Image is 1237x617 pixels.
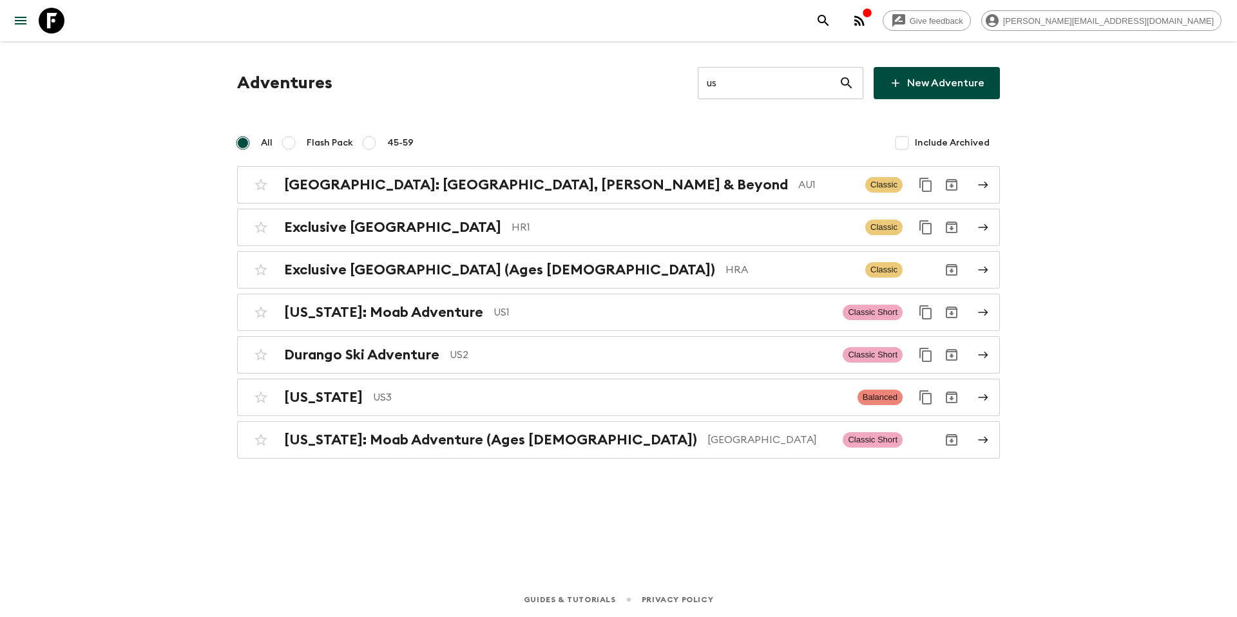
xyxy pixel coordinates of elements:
[883,10,971,31] a: Give feedback
[707,432,832,448] p: [GEOGRAPHIC_DATA]
[237,70,332,96] h1: Adventures
[284,432,697,448] h2: [US_STATE]: Moab Adventure (Ages [DEMOGRAPHIC_DATA])
[996,16,1221,26] span: [PERSON_NAME][EMAIL_ADDRESS][DOMAIN_NAME]
[981,10,1222,31] div: [PERSON_NAME][EMAIL_ADDRESS][DOMAIN_NAME]
[798,177,855,193] p: AU1
[865,262,903,278] span: Classic
[939,172,964,198] button: Archive
[913,384,939,410] button: Duplicate for 45-59
[450,347,832,363] p: US2
[939,427,964,453] button: Archive
[939,342,964,368] button: Archive
[725,262,855,278] p: HRA
[237,336,1000,374] a: Durango Ski AdventureUS2Classic ShortDuplicate for 45-59Archive
[903,16,970,26] span: Give feedback
[237,379,1000,416] a: [US_STATE]US3BalancedDuplicate for 45-59Archive
[307,137,353,149] span: Flash Pack
[858,390,903,405] span: Balanced
[939,214,964,240] button: Archive
[939,384,964,410] button: Archive
[843,432,903,448] span: Classic Short
[913,214,939,240] button: Duplicate for 45-59
[913,342,939,368] button: Duplicate for 45-59
[284,261,715,278] h2: Exclusive [GEOGRAPHIC_DATA] (Ages [DEMOGRAPHIC_DATA])
[284,219,501,236] h2: Exclusive [GEOGRAPHIC_DATA]
[865,220,903,235] span: Classic
[284,176,788,193] h2: [GEOGRAPHIC_DATA]: [GEOGRAPHIC_DATA], [PERSON_NAME] & Beyond
[524,593,616,607] a: Guides & Tutorials
[843,347,903,363] span: Classic Short
[237,166,1000,204] a: [GEOGRAPHIC_DATA]: [GEOGRAPHIC_DATA], [PERSON_NAME] & BeyondAU1ClassicDuplicate for 45-59Archive
[373,390,847,405] p: US3
[237,421,1000,459] a: [US_STATE]: Moab Adventure (Ages [DEMOGRAPHIC_DATA])[GEOGRAPHIC_DATA]Classic ShortArchive
[874,67,1000,99] a: New Adventure
[698,65,839,101] input: e.g. AR1, Argentina
[939,257,964,283] button: Archive
[843,305,903,320] span: Classic Short
[913,299,939,325] button: Duplicate for 45-59
[810,8,836,33] button: search adventures
[237,294,1000,331] a: [US_STATE]: Moab AdventureUS1Classic ShortDuplicate for 45-59Archive
[915,137,990,149] span: Include Archived
[284,304,483,321] h2: [US_STATE]: Moab Adventure
[865,177,903,193] span: Classic
[284,389,363,406] h2: [US_STATE]
[913,172,939,198] button: Duplicate for 45-59
[237,251,1000,289] a: Exclusive [GEOGRAPHIC_DATA] (Ages [DEMOGRAPHIC_DATA])HRAClassicArchive
[642,593,713,607] a: Privacy Policy
[237,209,1000,246] a: Exclusive [GEOGRAPHIC_DATA]HR1ClassicDuplicate for 45-59Archive
[387,137,414,149] span: 45-59
[512,220,855,235] p: HR1
[8,8,34,33] button: menu
[261,137,273,149] span: All
[939,299,964,325] button: Archive
[284,346,439,363] h2: Durango Ski Adventure
[494,305,832,320] p: US1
